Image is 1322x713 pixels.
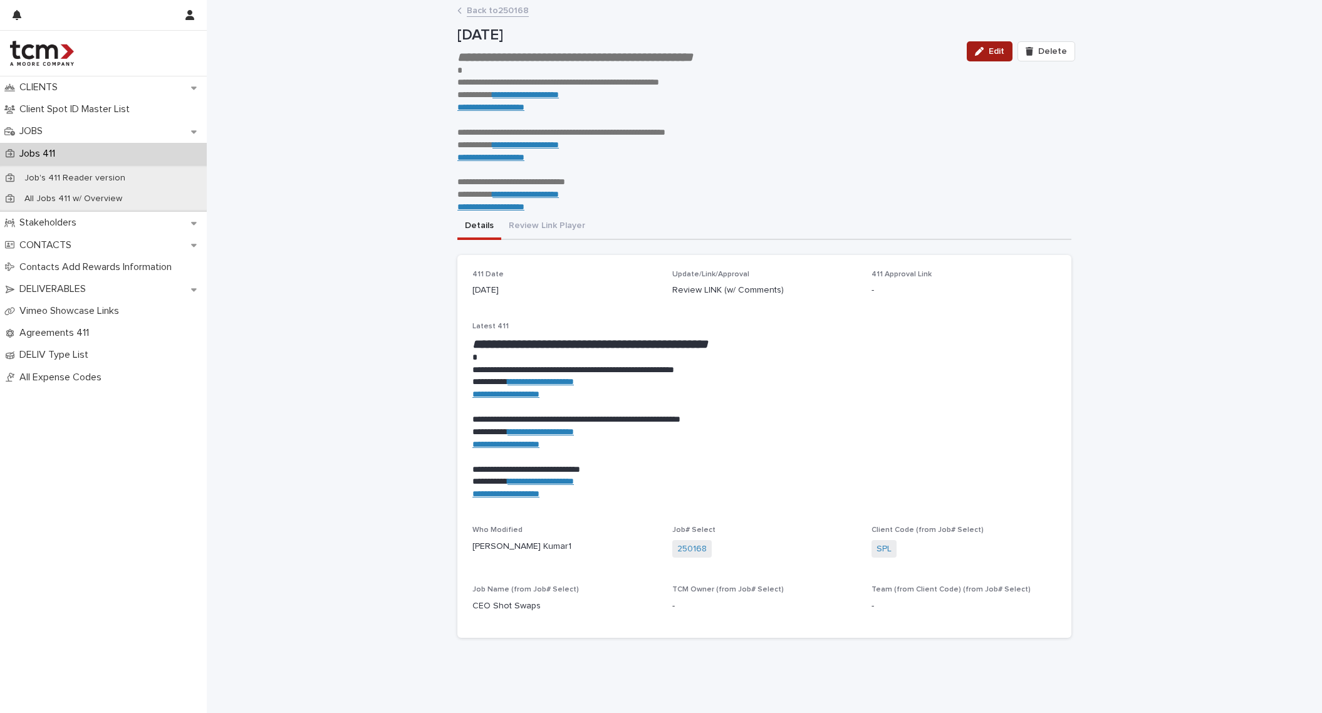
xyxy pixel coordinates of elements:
[472,271,504,278] span: 411 Date
[10,41,74,66] img: 4hMmSqQkux38exxPVZHQ
[472,323,509,330] span: Latest 411
[672,600,857,613] p: -
[472,600,657,613] p: CEO Shot Swaps
[14,261,182,273] p: Contacts Add Rewards Information
[989,47,1004,56] span: Edit
[877,543,892,556] a: SPL
[467,3,529,17] a: Back to250168
[872,284,1056,297] p: -
[14,173,135,184] p: Job's 411 Reader version
[14,283,96,295] p: DELIVERABLES
[872,586,1031,593] span: Team (from Client Code) (from Job# Select)
[14,125,53,137] p: JOBS
[1038,47,1067,56] span: Delete
[14,239,81,251] p: CONTACTS
[1018,41,1075,61] button: Delete
[672,284,857,297] p: Review LINK (w/ Comments)
[14,327,99,339] p: Agreements 411
[14,103,140,115] p: Client Spot ID Master List
[472,284,657,297] p: [DATE]
[457,214,501,240] button: Details
[872,271,932,278] span: 411 Approval Link
[872,526,984,534] span: Client Code (from Job# Select)
[14,148,65,160] p: Jobs 411
[672,586,784,593] span: TCM Owner (from Job# Select)
[14,194,132,204] p: All Jobs 411 w/ Overview
[472,586,579,593] span: Job Name (from Job# Select)
[14,349,98,361] p: DELIV Type List
[14,81,68,93] p: CLIENTS
[967,41,1012,61] button: Edit
[872,600,1056,613] p: -
[472,526,523,534] span: Who Modified
[677,543,707,556] a: 250168
[14,217,86,229] p: Stakeholders
[14,305,129,317] p: Vimeo Showcase Links
[672,271,749,278] span: Update/Link/Approval
[672,526,716,534] span: Job# Select
[501,214,593,240] button: Review Link Player
[14,372,112,383] p: All Expense Codes
[472,540,657,553] p: [PERSON_NAME] Kumar1
[457,26,957,44] p: [DATE]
